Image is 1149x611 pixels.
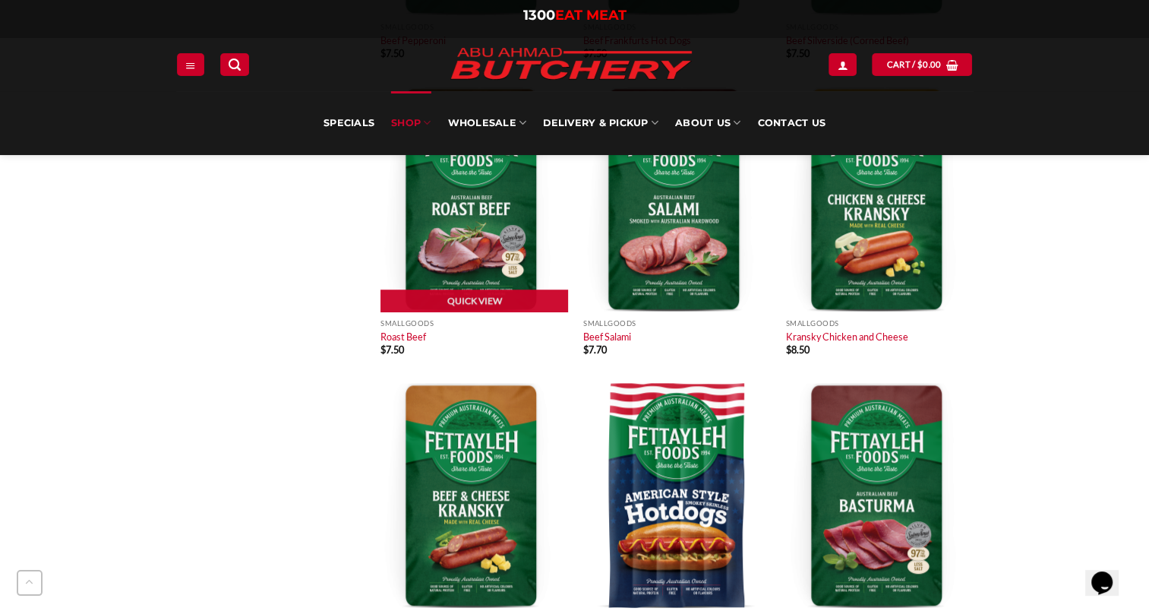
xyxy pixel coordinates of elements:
a: Quick View [380,290,568,312]
span: EAT MEAT [555,7,627,24]
a: Delivery & Pickup [543,91,658,155]
a: Beef Salami [583,331,631,343]
a: Kransky Chicken and Cheese [786,331,908,343]
span: $ [786,343,791,356]
bdi: 7.70 [583,343,607,356]
span: 1300 [523,7,555,24]
a: 1300EAT MEAT [523,7,627,24]
a: Contact Us [757,91,825,155]
bdi: 0.00 [917,59,942,69]
span: $ [583,343,589,356]
p: Smallgoods [583,319,771,328]
span: Cart / [886,58,941,71]
a: Specials [324,91,374,155]
bdi: 7.50 [380,343,404,356]
a: Roast Beef [380,331,426,343]
a: Search [220,53,249,75]
a: Wholesale [447,91,526,155]
button: Go to top [17,570,43,596]
a: About Us [675,91,740,155]
p: Smallgoods [380,319,568,328]
span: $ [380,343,386,356]
iframe: chat widget [1085,550,1134,596]
img: Abu Ahmad Butchery [438,38,704,91]
a: Login [829,53,856,75]
a: SHOP [391,91,431,155]
p: Smallgoods [786,319,974,328]
a: Menu [177,53,204,75]
a: View cart [872,53,972,75]
span: $ [917,58,923,71]
bdi: 8.50 [786,343,810,356]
